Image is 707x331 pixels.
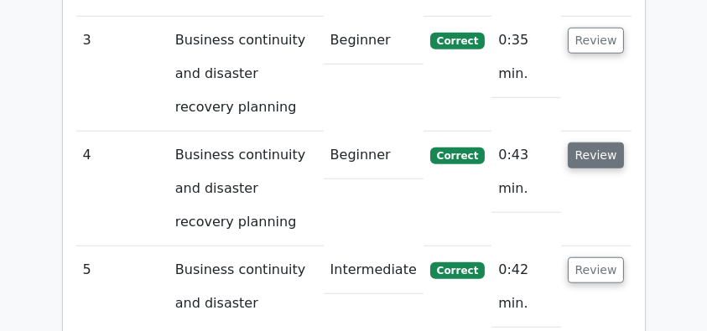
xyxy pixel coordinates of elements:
[491,17,560,98] td: 0:35 min.
[491,246,560,328] td: 0:42 min.
[76,17,169,132] td: 3
[491,132,560,213] td: 0:43 min.
[76,132,169,246] td: 4
[430,262,485,279] span: Correct
[324,132,424,179] td: Beginner
[324,17,424,65] td: Beginner
[568,142,625,168] button: Review
[324,246,424,294] td: Intermediate
[169,17,324,132] td: Business continuity and disaster recovery planning
[169,132,324,246] td: Business continuity and disaster recovery planning
[430,147,485,164] span: Correct
[568,28,625,54] button: Review
[430,33,485,49] span: Correct
[568,257,625,283] button: Review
